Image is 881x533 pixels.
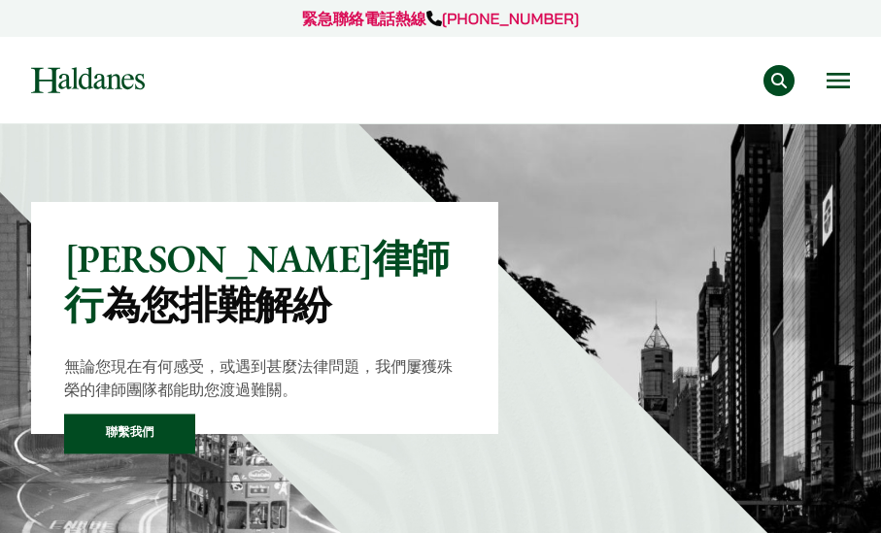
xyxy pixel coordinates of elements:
[64,354,465,401] p: 無論您現在有何感受，或遇到甚麼法律問題，我們屢獲殊榮的律師團隊都能助您渡過難關。
[102,280,330,330] mark: 為您排難解紛
[827,73,850,88] button: Open menu
[31,67,145,93] img: Logo of Haldanes
[763,65,795,96] button: Search
[64,415,195,454] a: 聯繫我們
[64,235,465,328] p: [PERSON_NAME]律師行
[302,9,580,28] a: 緊急聯絡電話熱線[PHONE_NUMBER]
